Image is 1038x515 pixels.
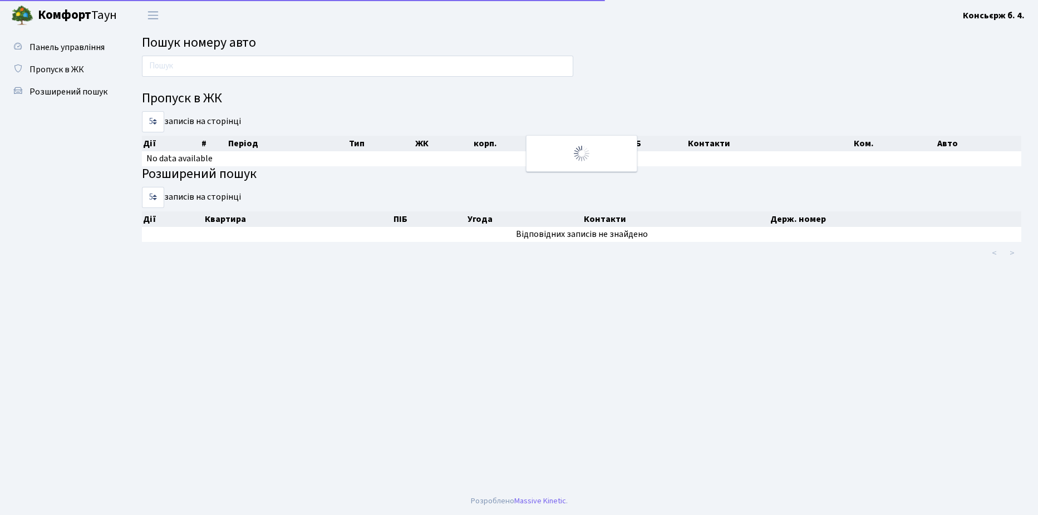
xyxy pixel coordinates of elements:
[227,136,348,151] th: Період
[583,211,770,227] th: Контакти
[142,136,200,151] th: Дії
[142,187,241,208] label: записів на сторінці
[38,6,117,25] span: Таун
[348,136,415,151] th: Тип
[936,136,1021,151] th: Авто
[392,211,466,227] th: ПІБ
[6,36,117,58] a: Панель управління
[466,211,583,227] th: Угода
[29,63,84,76] span: Пропуск в ЖК
[573,145,591,162] img: Обробка...
[11,4,33,27] img: logo.png
[142,56,573,77] input: Пошук
[142,151,1021,166] td: No data available
[142,227,1021,242] td: Відповідних записів не знайдено
[200,136,228,151] th: #
[142,91,1021,107] h4: Пропуск в ЖК
[142,187,164,208] select: записів на сторінці
[142,111,241,132] label: записів на сторінці
[6,58,117,81] a: Пропуск в ЖК
[514,495,566,507] a: Massive Kinetic
[142,211,204,227] th: Дії
[414,136,473,151] th: ЖК
[853,136,936,151] th: Ком.
[687,136,853,151] th: Контакти
[769,211,1021,227] th: Держ. номер
[473,136,568,151] th: корп.
[139,6,167,24] button: Переключити навігацію
[142,166,1021,182] h4: Розширений пошук
[471,495,568,507] div: Розроблено .
[6,81,117,103] a: Розширений пошук
[142,111,164,132] select: записів на сторінці
[29,86,107,98] span: Розширений пошук
[204,211,392,227] th: Квартира
[142,33,256,52] span: Пошук номеру авто
[38,6,91,24] b: Комфорт
[29,41,105,53] span: Панель управління
[626,136,686,151] th: ПІБ
[963,9,1025,22] a: Консьєрж б. 4.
